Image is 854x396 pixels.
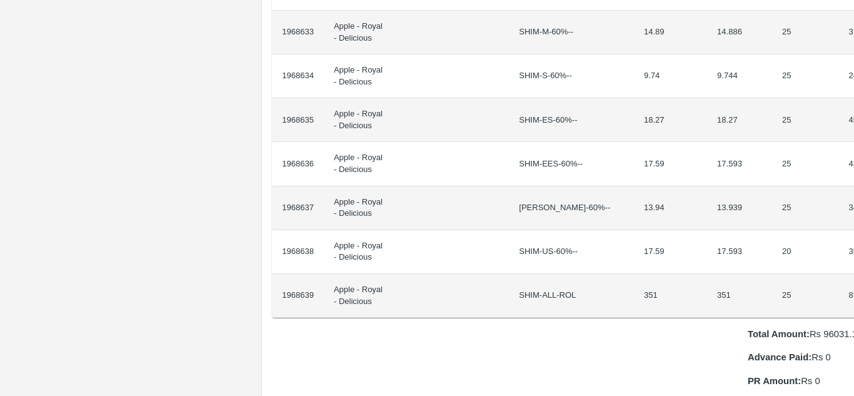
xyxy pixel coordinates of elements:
[772,274,838,318] td: 25
[509,274,634,318] td: SHIM-ALL-ROL
[272,54,324,98] td: 1968634
[509,230,634,274] td: SHIM-US-60%--
[707,142,772,186] td: 17.593
[748,329,810,339] b: Total Amount:
[634,186,707,230] td: 13.94
[324,98,395,142] td: Apple - Royal - Delicious
[772,54,838,98] td: 25
[634,230,707,274] td: 17.59
[707,11,772,54] td: 14.886
[324,274,395,318] td: Apple - Royal - Delicious
[634,54,707,98] td: 9.74
[324,142,395,186] td: Apple - Royal - Delicious
[772,186,838,230] td: 25
[707,230,772,274] td: 17.593
[707,186,772,230] td: 13.939
[772,11,838,54] td: 25
[272,11,324,54] td: 1968633
[509,98,634,142] td: SHIM-ES-60%--
[634,98,707,142] td: 18.27
[509,186,634,230] td: [PERSON_NAME]-60%--
[272,142,324,186] td: 1968636
[707,274,772,318] td: 351
[509,54,634,98] td: SHIM-S-60%--
[324,54,395,98] td: Apple - Royal - Delicious
[272,98,324,142] td: 1968635
[634,142,707,186] td: 17.59
[707,98,772,142] td: 18.27
[748,376,801,386] b: PR Amount:
[272,274,324,318] td: 1968639
[324,11,395,54] td: Apple - Royal - Delicious
[272,186,324,230] td: 1968637
[324,230,395,274] td: Apple - Royal - Delicious
[324,186,395,230] td: Apple - Royal - Delicious
[634,274,707,318] td: 351
[772,98,838,142] td: 25
[707,54,772,98] td: 9.744
[772,142,838,186] td: 25
[634,11,707,54] td: 14.89
[272,230,324,274] td: 1968638
[772,230,838,274] td: 20
[509,142,634,186] td: SHIM-EES-60%--
[509,11,634,54] td: SHIM-M-60%--
[748,352,811,362] b: Advance Paid:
